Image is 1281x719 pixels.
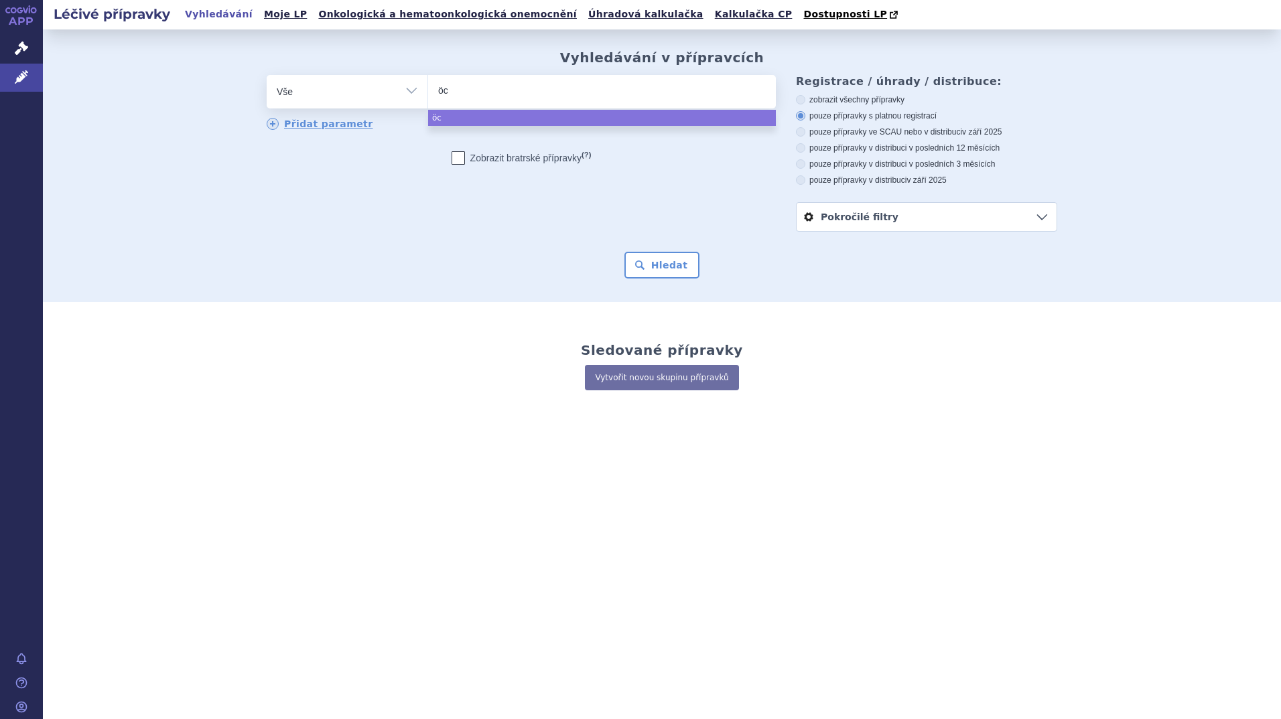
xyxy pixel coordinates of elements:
[796,175,1057,185] label: pouze přípravky v distribuci
[962,127,1002,137] span: v září 2025
[624,252,700,278] button: Hledat
[581,342,743,358] h2: Sledované přípravky
[181,5,257,23] a: Vyhledávání
[796,110,1057,121] label: pouze přípravky s platnou registrací
[796,127,1057,137] label: pouze přípravky ve SCAU nebo v distribuci
[906,175,946,185] span: v září 2025
[799,5,904,24] a: Dostupnosti LP
[711,5,797,23] a: Kalkulačka CP
[452,151,592,165] label: Zobrazit bratrské přípravky
[560,50,764,66] h2: Vyhledávání v přípravcích
[43,5,181,23] h2: Léčivé přípravky
[428,110,776,126] li: öc
[267,118,373,130] a: Přidat parametr
[796,143,1057,153] label: pouze přípravky v distribuci v posledních 12 měsících
[803,9,887,19] span: Dostupnosti LP
[260,5,311,23] a: Moje LP
[796,159,1057,169] label: pouze přípravky v distribuci v posledních 3 měsících
[582,151,591,159] abbr: (?)
[585,365,738,390] a: Vytvořit novou skupinu přípravků
[797,203,1057,231] a: Pokročilé filtry
[584,5,707,23] a: Úhradová kalkulačka
[796,75,1057,88] h3: Registrace / úhrady / distribuce:
[314,5,581,23] a: Onkologická a hematoonkologická onemocnění
[796,94,1057,105] label: zobrazit všechny přípravky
